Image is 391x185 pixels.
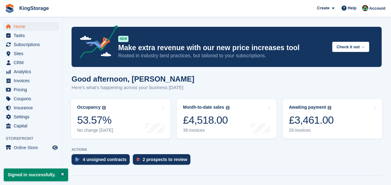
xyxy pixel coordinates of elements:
span: Home [14,22,51,31]
div: 53.57% [77,114,113,126]
div: £4,518.00 [183,114,229,126]
img: icon-info-grey-7440780725fd019a000dd9b08b2336e03edf1995a4989e88bcd33f0948082b44.svg [102,106,106,110]
a: Preview store [51,144,59,151]
div: Month-to-date sales [183,105,224,110]
span: Online Store [14,143,51,152]
a: menu [3,94,59,103]
div: £3,461.00 [289,114,334,126]
div: NEW [118,36,128,42]
a: Awaiting payment £3,461.00 29 invoices [283,99,382,139]
img: stora-icon-8386f47178a22dfd0bd8f6a31ec36ba5ce8667c1dd55bd0f319d3a0aa187defe.svg [5,4,14,13]
span: Settings [14,112,51,121]
img: contract_signature_icon-13c848040528278c33f63329250d36e43548de30e8caae1d1a13099fd9432cc5.svg [75,158,80,161]
a: menu [3,103,59,112]
div: No change [DATE] [77,128,113,133]
span: Help [348,5,356,11]
span: Sites [14,49,51,58]
span: Invoices [14,76,51,85]
span: Subscriptions [14,40,51,49]
img: icon-info-grey-7440780725fd019a000dd9b08b2336e03edf1995a4989e88bcd33f0948082b44.svg [328,106,331,110]
p: ACTIONS [72,148,382,152]
p: Signed in successfully. [4,168,68,181]
img: prospect-51fa495bee0391a8d652442698ab0144808aea92771e9ea1ae160a38d050c398.svg [137,158,140,161]
a: menu [3,58,59,67]
a: Occupancy 53.57% No change [DATE] [71,99,170,139]
p: Rooted in industry best practices, but tailored to your subscriptions. [118,52,327,59]
a: 2 prospects to review [133,154,193,168]
div: 4 unsigned contracts [83,157,127,162]
a: menu [3,112,59,121]
a: menu [3,49,59,58]
span: Tasks [14,31,51,40]
a: 4 unsigned contracts [72,154,133,168]
a: menu [3,85,59,94]
a: menu [3,22,59,31]
p: Make extra revenue with our new price increases tool [118,43,327,52]
span: CRM [14,58,51,67]
div: 29 invoices [289,128,334,133]
span: Capital [14,121,51,130]
a: menu [3,31,59,40]
span: Coupons [14,94,51,103]
span: Account [369,5,385,12]
img: John King [362,5,368,11]
a: menu [3,76,59,85]
span: Pricing [14,85,51,94]
span: Storefront [6,135,62,142]
div: Awaiting payment [289,105,326,110]
a: menu [3,40,59,49]
a: Month-to-date sales £4,518.00 39 invoices [177,99,276,139]
a: menu [3,143,59,152]
button: Check it out → [332,42,369,52]
a: menu [3,67,59,76]
h1: Good afternoon, [PERSON_NAME] [72,75,194,83]
a: menu [3,121,59,130]
img: price-adjustments-announcement-icon-8257ccfd72463d97f412b2fc003d46551f7dbcb40ab6d574587a9cd5c0d94... [74,25,118,61]
p: Here's what's happening across your business [DATE] [72,84,194,91]
div: Occupancy [77,105,100,110]
span: Insurance [14,103,51,112]
span: Create [317,5,329,11]
img: icon-info-grey-7440780725fd019a000dd9b08b2336e03edf1995a4989e88bcd33f0948082b44.svg [226,106,230,110]
span: Analytics [14,67,51,76]
div: 2 prospects to review [143,157,187,162]
div: 39 invoices [183,128,229,133]
a: KingStorage [17,3,51,13]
